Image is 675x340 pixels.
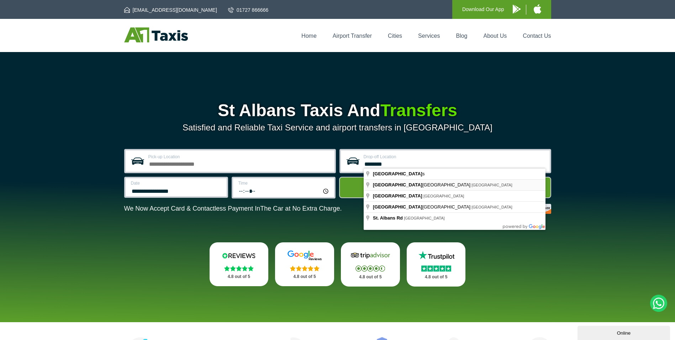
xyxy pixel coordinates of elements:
a: Trustpilot Stars 4.8 out of 5 [407,242,466,287]
a: [EMAIL_ADDRESS][DOMAIN_NAME] [124,6,217,14]
iframe: chat widget [578,324,671,340]
a: Services [418,33,440,39]
img: Stars [421,266,451,272]
p: 4.8 out of 5 [415,273,458,282]
span: [GEOGRAPHIC_DATA] [373,182,471,187]
label: Drop-off Location [364,155,545,159]
a: Contact Us [523,33,551,39]
span: [GEOGRAPHIC_DATA] [373,204,422,210]
h1: St Albans Taxis And [124,102,551,119]
a: Reviews.io Stars 4.8 out of 5 [210,242,269,286]
span: [GEOGRAPHIC_DATA] [373,204,471,210]
p: 4.8 out of 5 [217,272,261,281]
img: Reviews.io [217,250,260,261]
a: Cities [388,33,402,39]
img: Stars [224,266,254,271]
span: Transfers [380,101,457,120]
img: A1 Taxis St Albans LTD [124,27,188,42]
a: About Us [484,33,507,39]
img: Stars [355,266,385,272]
span: [GEOGRAPHIC_DATA] [373,182,422,187]
a: Google Stars 4.8 out of 5 [275,242,334,286]
img: A1 Taxis Android App [513,5,521,14]
a: 01727 866666 [228,6,269,14]
a: Blog [456,33,467,39]
span: [GEOGRAPHIC_DATA] [373,193,422,199]
span: St. Albans Rd [373,215,403,221]
span: [GEOGRAPHIC_DATA] [423,194,464,198]
span: [GEOGRAPHIC_DATA] [471,183,512,187]
span: s [373,171,426,176]
label: Date [131,181,222,185]
img: Tripadvisor [349,250,392,261]
label: Time [238,181,330,185]
span: [GEOGRAPHIC_DATA] [404,216,445,220]
img: Google [283,250,326,261]
a: Airport Transfer [333,33,372,39]
p: Download Our App [462,5,504,14]
label: Pick-up Location [148,155,330,159]
p: 4.8 out of 5 [283,272,326,281]
img: Trustpilot [415,250,458,261]
p: Satisfied and Reliable Taxi Service and airport transfers in [GEOGRAPHIC_DATA] [124,123,551,133]
img: A1 Taxis iPhone App [534,4,541,14]
p: 4.8 out of 5 [349,273,392,282]
span: The Car at No Extra Charge. [260,205,342,212]
a: Tripadvisor Stars 4.8 out of 5 [341,242,400,287]
span: [GEOGRAPHIC_DATA] [373,171,422,176]
img: Stars [290,266,320,271]
button: Get Quote [339,177,551,198]
a: Home [301,33,317,39]
p: We Now Accept Card & Contactless Payment In [124,205,342,212]
span: [GEOGRAPHIC_DATA] [471,205,512,209]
